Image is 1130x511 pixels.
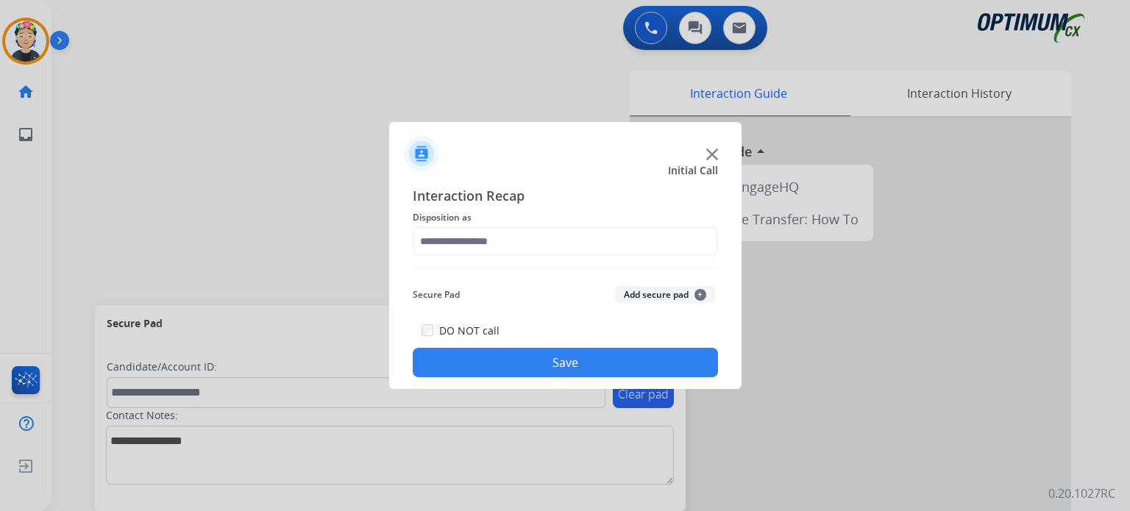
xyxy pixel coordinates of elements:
span: Secure Pad [413,286,460,304]
button: Add secure pad+ [615,286,715,304]
span: Initial Call [668,163,718,178]
img: contact-recap-line.svg [413,268,718,268]
p: 0.20.1027RC [1048,485,1115,502]
span: + [694,289,706,301]
span: Disposition as [413,209,718,226]
button: Save [413,348,718,377]
label: DO NOT call [439,324,500,338]
span: Interaction Recap [413,185,718,209]
img: contactIcon [404,136,439,171]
